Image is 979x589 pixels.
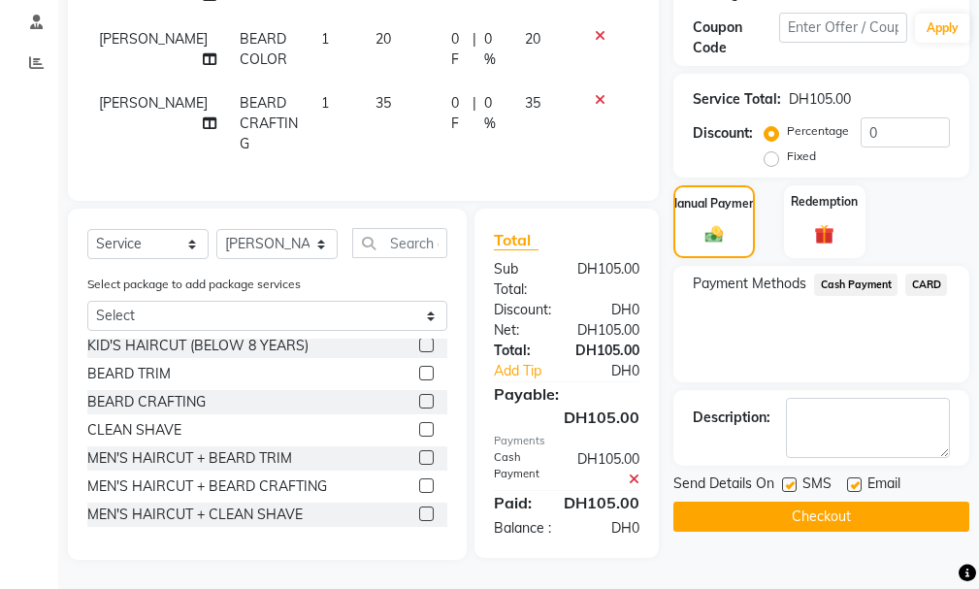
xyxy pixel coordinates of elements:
div: Paid: [479,491,549,514]
div: DH105.00 [789,89,851,110]
button: Checkout [673,502,969,532]
label: Select package to add package services [87,276,301,293]
span: 20 [375,30,391,48]
span: Cash Payment [814,274,897,296]
img: _gift.svg [808,222,840,246]
label: Manual Payment [668,195,761,213]
span: 20 [525,30,540,48]
div: CLEAN SHAVE [87,420,181,441]
span: 0 % [484,29,502,70]
div: DH105.00 [549,491,654,514]
div: KID'S HAIRCUT (BELOW 8 YEARS) [87,336,309,356]
div: MEN'S HAIRCUT + BEARD CRAFTING [87,476,327,497]
div: DH0 [567,518,654,539]
div: DH105.00 [563,259,654,300]
div: BEARD TRIM [87,364,171,384]
span: BEARD CRAFTING [240,94,298,152]
span: BEARD COLOR [240,30,287,68]
input: Search or Scan [352,228,447,258]
div: Net: [479,320,563,341]
label: Redemption [791,193,858,211]
div: Discount: [693,123,753,144]
span: 1 [321,30,329,48]
span: Email [867,474,900,498]
label: Percentage [787,122,849,140]
div: Cash Payment [479,449,563,490]
button: Apply [915,14,970,43]
div: DH0 [581,361,654,381]
span: Send Details On [673,474,774,498]
div: Payments [494,433,639,449]
div: Payable: [479,382,654,406]
input: Enter Offer / Coupon Code [779,13,907,43]
span: 1 [321,94,329,112]
img: _cash.svg [700,224,729,245]
span: 35 [525,94,540,112]
div: Total: [479,341,561,361]
span: Total [494,230,538,250]
span: 0 F [451,93,466,134]
span: 0 F [451,29,466,70]
span: | [473,29,476,70]
div: Sub Total: [479,259,563,300]
div: MEN'S HAIRCUT + BEARD TRIM [87,448,292,469]
span: CARD [905,274,947,296]
div: Description: [693,408,770,428]
div: Service Total: [693,89,781,110]
div: DH105.00 [563,320,654,341]
div: MEN'S HAIRCUT + CLEAN SHAVE [87,505,303,525]
span: SMS [802,474,832,498]
div: Coupon Code [693,17,778,58]
span: [PERSON_NAME] [99,30,208,48]
div: DH105.00 [479,406,654,429]
span: 35 [375,94,391,112]
span: | [473,93,476,134]
span: Payment Methods [693,274,806,294]
div: DH105.00 [561,341,654,361]
span: [PERSON_NAME] [99,94,208,112]
div: Balance : [479,518,567,539]
div: DH0 [567,300,654,320]
span: 0 % [484,93,502,134]
label: Fixed [787,147,816,165]
div: Discount: [479,300,567,320]
a: Add Tip [479,361,581,381]
div: DH105.00 [563,449,654,490]
div: BEARD CRAFTING [87,392,206,412]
